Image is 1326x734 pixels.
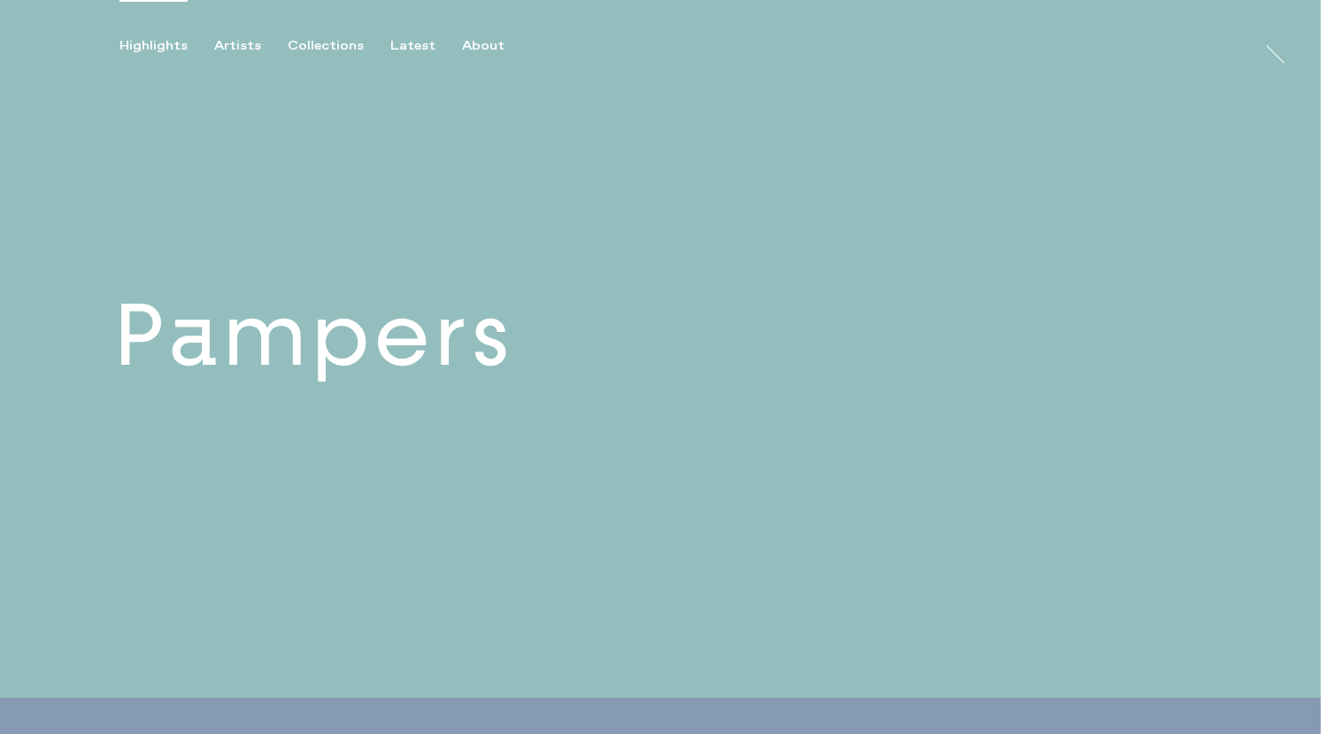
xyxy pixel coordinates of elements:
button: Highlights [119,38,214,54]
button: Artists [214,38,288,54]
div: Collections [288,38,364,54]
button: Collections [288,38,390,54]
button: About [462,38,531,54]
button: Latest [390,38,462,54]
div: Highlights [119,38,188,54]
div: About [462,38,505,54]
div: Latest [390,38,436,54]
div: Artists [214,38,261,54]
